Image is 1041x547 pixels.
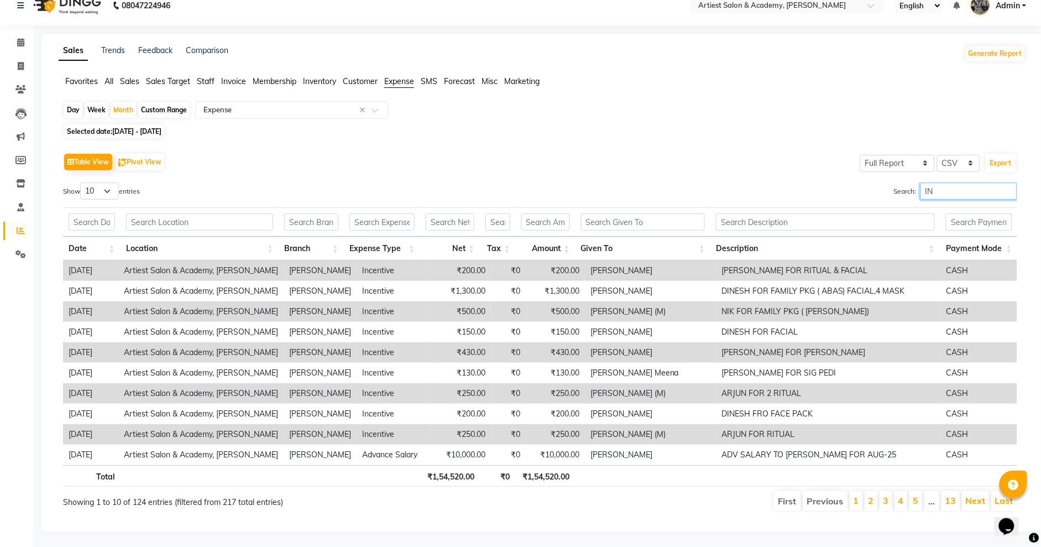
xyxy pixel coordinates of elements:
[112,127,161,136] span: [DATE] - [DATE]
[343,76,378,86] span: Customer
[526,342,585,363] td: ₹430.00
[116,154,164,170] button: Pivot View
[946,213,1012,231] input: Search Payment Mode
[491,404,526,424] td: ₹0
[357,445,432,465] td: Advance Salary
[63,237,121,261] th: Date: activate to sort column ascending
[894,183,1017,200] label: Search:
[138,45,172,55] a: Feedback
[284,301,357,322] td: [PERSON_NAME]
[585,424,716,445] td: [PERSON_NAME] (M)
[526,301,585,322] td: ₹500.00
[491,342,526,363] td: ₹0
[63,363,118,383] td: [DATE]
[585,301,716,322] td: [PERSON_NAME] (M)
[64,102,82,118] div: Day
[357,342,432,363] td: Incentive
[432,424,491,445] td: ₹250.00
[63,383,118,404] td: [DATE]
[284,281,357,301] td: [PERSON_NAME]
[585,322,716,342] td: [PERSON_NAME]
[941,261,1017,281] td: CASH
[716,363,941,383] td: [PERSON_NAME] FOR SIG PEDI
[357,281,432,301] td: Incentive
[64,154,112,170] button: Table View
[104,76,113,86] span: All
[118,363,284,383] td: Artiest Salon & Academy, [PERSON_NAME]
[63,465,121,487] th: Total
[716,213,935,231] input: Search Description
[526,445,585,465] td: ₹10,000.00
[585,342,716,363] td: [PERSON_NAME]
[504,76,540,86] span: Marketing
[284,342,357,363] td: [PERSON_NAME]
[138,102,190,118] div: Custom Range
[357,363,432,383] td: Incentive
[186,45,228,55] a: Comparison
[344,237,420,261] th: Expense Type: activate to sort column ascending
[63,445,118,465] td: [DATE]
[118,445,284,465] td: Artiest Salon & Academy, [PERSON_NAME]
[995,495,1013,506] a: Last
[482,76,498,86] span: Misc
[118,424,284,445] td: Artiest Salon & Academy, [PERSON_NAME]
[585,363,716,383] td: [PERSON_NAME] Meena
[526,281,585,301] td: ₹1,300.00
[516,465,576,487] th: ₹1,54,520.00
[146,76,190,86] span: Sales Target
[63,404,118,424] td: [DATE]
[80,183,119,200] select: Showentries
[941,301,1017,322] td: CASH
[284,261,357,281] td: [PERSON_NAME]
[491,424,526,445] td: ₹0
[854,495,859,506] a: 1
[432,281,491,301] td: ₹1,300.00
[710,237,940,261] th: Description: activate to sort column ascending
[69,213,115,231] input: Search Date
[303,76,336,86] span: Inventory
[357,301,432,322] td: Incentive
[85,102,108,118] div: Week
[349,213,415,231] input: Search Expense Type
[63,424,118,445] td: [DATE]
[118,342,284,363] td: Artiest Salon & Academy, [PERSON_NAME]
[284,383,357,404] td: [PERSON_NAME]
[966,46,1025,61] button: Generate Report
[491,281,526,301] td: ₹0
[941,445,1017,465] td: CASH
[883,495,889,506] a: 3
[357,322,432,342] td: Incentive
[716,404,941,424] td: DINESH FRO FACE PACK
[421,76,437,86] span: SMS
[384,76,414,86] span: Expense
[63,301,118,322] td: [DATE]
[284,322,357,342] td: [PERSON_NAME]
[941,383,1017,404] td: CASH
[716,383,941,404] td: ARJUN FOR 2 RITUAL
[920,183,1017,200] input: Search:
[491,322,526,342] td: ₹0
[253,76,296,86] span: Membership
[432,404,491,424] td: ₹200.00
[491,363,526,383] td: ₹0
[526,322,585,342] td: ₹150.00
[480,465,515,487] th: ₹0
[63,490,451,508] div: Showing 1 to 10 of 124 entries (filtered from 217 total entries)
[118,404,284,424] td: Artiest Salon & Academy, [PERSON_NAME]
[581,213,705,231] input: Search Given To
[359,105,369,116] span: Clear all
[716,445,941,465] td: ADV SALARY TO [PERSON_NAME] FOR AUG-25
[940,237,1017,261] th: Payment Mode: activate to sort column ascending
[716,342,941,363] td: [PERSON_NAME] FOR [PERSON_NAME]
[120,76,139,86] span: Sales
[995,503,1030,536] iframe: chat widget
[284,363,357,383] td: [PERSON_NAME]
[63,281,118,301] td: [DATE]
[585,445,716,465] td: [PERSON_NAME]
[945,495,956,506] a: 13
[585,281,716,301] td: [PERSON_NAME]
[432,322,491,342] td: ₹150.00
[63,342,118,363] td: [DATE]
[526,383,585,404] td: ₹250.00
[64,124,164,138] span: Selected date:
